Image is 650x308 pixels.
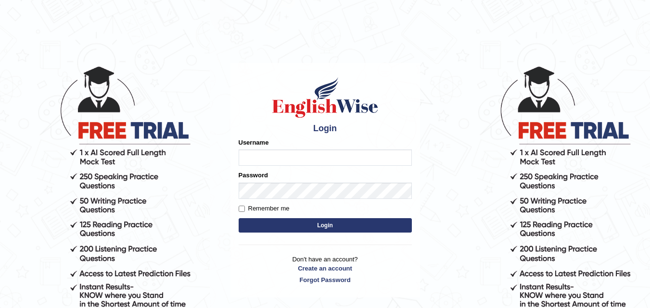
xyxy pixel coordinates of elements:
[239,264,412,273] a: Create an account
[270,76,380,119] img: Logo of English Wise sign in for intelligent practice with AI
[239,206,245,212] input: Remember me
[239,171,268,180] label: Password
[239,124,412,134] h4: Login
[239,255,412,284] p: Don't have an account?
[239,138,269,147] label: Username
[239,218,412,233] button: Login
[239,204,290,213] label: Remember me
[239,275,412,284] a: Forgot Password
